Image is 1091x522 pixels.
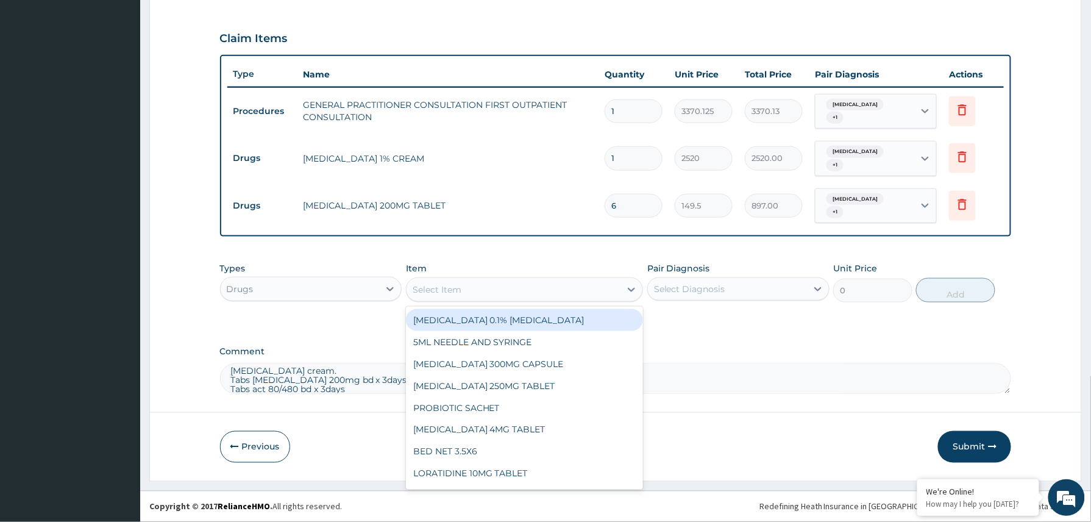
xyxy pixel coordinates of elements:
span: We're online! [71,154,168,277]
th: Total Price [739,62,809,87]
p: How may I help you today? [926,499,1030,509]
div: Drugs [227,283,254,295]
label: Item [406,262,427,274]
th: Quantity [599,62,669,87]
span: + 1 [826,206,844,218]
span: + 1 [826,112,844,124]
td: GENERAL PRACTITIONER CONSULTATION FIRST OUTPATIENT CONSULTATION [297,93,599,129]
textarea: Type your message and hit 'Enter' [6,333,232,376]
label: Pair Diagnosis [647,262,710,274]
th: Pair Diagnosis [809,62,943,87]
button: Submit [938,431,1011,463]
button: Previous [220,431,290,463]
img: d_794563401_company_1708531726252_794563401 [23,61,49,91]
span: [MEDICAL_DATA] [826,146,884,158]
div: BED NET 3.5X6 [406,441,644,463]
h3: Claim Items [220,32,288,46]
div: 5ML NEEDLE AND SYRINGE [406,331,644,353]
div: PROBIOTIC SACHET [406,397,644,419]
label: Comment [220,346,1012,357]
strong: Copyright © 2017 . [149,501,272,512]
div: We're Online! [926,486,1030,497]
span: [MEDICAL_DATA] [826,99,884,111]
td: Drugs [227,147,297,170]
div: [MEDICAL_DATA] VACCINE (NIMERIX) [406,485,644,507]
div: Redefining Heath Insurance in [GEOGRAPHIC_DATA] using Telemedicine and Data Science! [759,501,1082,513]
th: Name [297,62,599,87]
td: [MEDICAL_DATA] 1% CREAM [297,146,599,171]
div: [MEDICAL_DATA] 300MG CAPSULE [406,353,644,375]
a: RelianceHMO [218,501,270,512]
div: LORATIDINE 10MG TABLET [406,463,644,485]
span: [MEDICAL_DATA] [826,193,884,206]
th: Actions [943,62,1004,87]
div: Select Item [413,284,461,296]
td: Procedures [227,100,297,123]
th: Unit Price [669,62,739,87]
div: [MEDICAL_DATA] 4MG TABLET [406,419,644,441]
td: Drugs [227,195,297,217]
div: Chat with us now [63,68,205,84]
td: [MEDICAL_DATA] 200MG TABLET [297,193,599,218]
button: Add [916,278,995,302]
span: + 1 [826,159,844,171]
th: Type [227,63,297,85]
footer: All rights reserved. [140,491,1091,522]
label: Unit Price [833,262,877,274]
div: Minimize live chat window [200,6,229,35]
div: Select Diagnosis [654,283,725,295]
label: Types [220,263,246,274]
div: [MEDICAL_DATA] 250MG TABLET [406,375,644,397]
div: [MEDICAL_DATA] 0.1% [MEDICAL_DATA] [406,309,644,331]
